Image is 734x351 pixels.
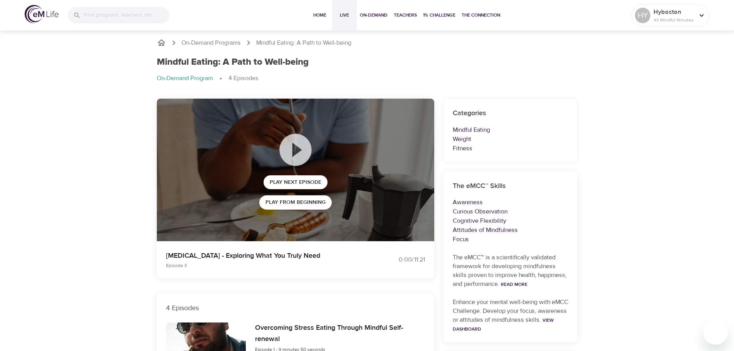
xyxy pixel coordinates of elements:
button: Play Next Episode [264,175,328,190]
span: 1% Challenge [423,11,455,19]
a: Read More [501,281,527,287]
p: The eMCC™ is a scientifically validated framework for developing mindfulness skills proven to imp... [453,253,568,289]
p: Weight [453,134,568,144]
p: [MEDICAL_DATA] - Exploring What You Truly Need [166,250,358,261]
p: Fitness [453,144,568,153]
p: 4 Episodes [166,303,425,313]
p: 43 Mindful Minutes [653,17,694,24]
h6: The eMCC™ Skills [453,181,568,192]
div: HY [635,8,650,23]
span: Home [311,11,329,19]
span: The Connection [462,11,500,19]
p: Awareness [453,198,568,207]
p: Focus [453,235,568,244]
span: Teachers [394,11,417,19]
nav: breadcrumb [157,38,578,47]
span: Play from beginning [265,198,326,207]
nav: breadcrumb [157,74,578,83]
iframe: Button to launch messaging window [703,320,728,345]
p: Hyboston [653,7,694,17]
div: 0:00 / 11:21 [367,255,425,264]
img: logo [25,5,59,23]
p: 4 Episodes [228,74,259,83]
a: On-Demand Programs [181,39,241,47]
p: Curious Observation [453,207,568,216]
a: View Dashboard [453,317,554,332]
p: On-Demand Program [157,74,213,83]
h6: Categories [453,108,568,119]
p: Cognitive Flexibility [453,216,568,225]
p: Enhance your mental well-being with eMCC Challenge. Develop your focus, awareness or attitudes of... [453,298,568,333]
input: Find programs, teachers, etc... [84,7,170,24]
span: On-Demand [360,11,388,19]
h1: Mindful Eating: A Path to Well-being [157,57,309,68]
button: Play from beginning [259,195,332,210]
span: Live [335,11,354,19]
span: Play Next Episode [270,178,321,187]
p: Episode 3 [166,262,358,269]
h6: Overcoming Stress Eating Through Mindful Self-renewal [255,322,425,345]
p: Mindful Eating: A Path to Well-being [256,39,351,47]
p: Attitudes of Mindfulness [453,225,568,235]
p: Mindful Eating [453,125,568,134]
